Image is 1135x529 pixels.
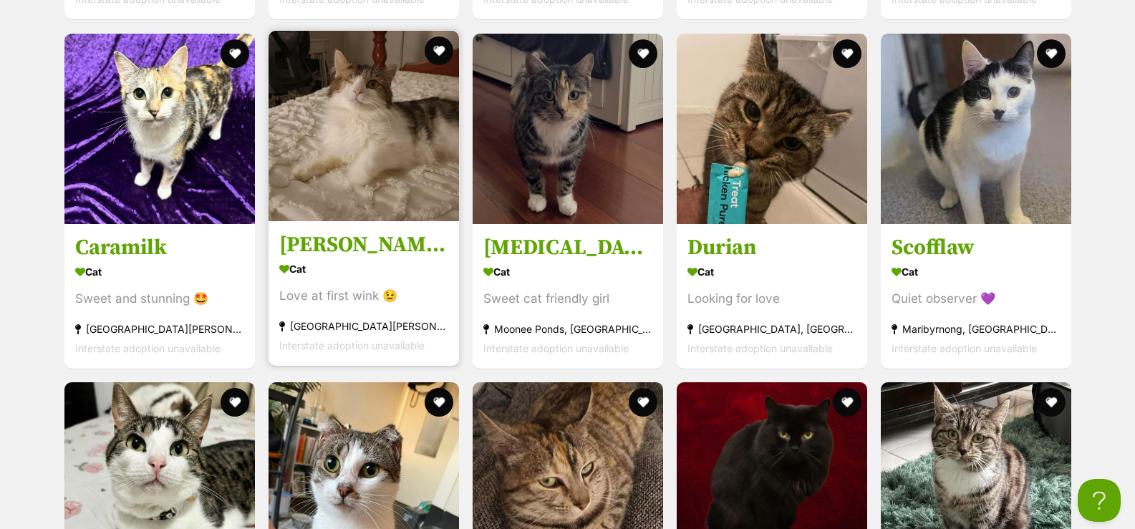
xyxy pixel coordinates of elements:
[473,223,663,369] a: [MEDICAL_DATA] Cat Sweet cat friendly girl Moonee Ponds, [GEOGRAPHIC_DATA] Interstate adoption un...
[881,34,1071,224] img: Scofflaw
[64,34,255,224] img: Caramilk
[629,39,657,68] button: favourite
[687,261,856,282] div: Cat
[833,39,861,68] button: favourite
[269,220,459,366] a: [PERSON_NAME] (Fifi) Cat Love at first wink 😉 [GEOGRAPHIC_DATA][PERSON_NAME][GEOGRAPHIC_DATA] Int...
[687,289,856,309] div: Looking for love
[75,261,244,282] div: Cat
[483,261,652,282] div: Cat
[279,286,448,306] div: Love at first wink 😉
[473,34,663,224] img: Mandible
[425,37,453,65] button: favourite
[687,319,856,339] div: [GEOGRAPHIC_DATA], [GEOGRAPHIC_DATA]
[1078,479,1121,522] iframe: Help Scout Beacon - Open
[483,289,652,309] div: Sweet cat friendly girl
[892,342,1037,354] span: Interstate adoption unavailable
[75,289,244,309] div: Sweet and stunning 🤩
[483,319,652,339] div: Moonee Ponds, [GEOGRAPHIC_DATA]
[677,34,867,224] img: Durian
[892,289,1061,309] div: Quiet observer 💜
[279,258,448,279] div: Cat
[75,234,244,261] h3: Caramilk
[269,31,459,221] img: Ferrero Rocher (Fifi)
[833,388,861,417] button: favourite
[687,342,833,354] span: Interstate adoption unavailable
[425,388,453,417] button: favourite
[892,234,1061,261] h3: Scofflaw
[221,388,249,417] button: favourite
[881,223,1071,369] a: Scofflaw Cat Quiet observer 💜 Maribyrnong, [GEOGRAPHIC_DATA] Interstate adoption unavailable favo...
[1037,388,1066,417] button: favourite
[1037,39,1066,68] button: favourite
[279,339,425,351] span: Interstate adoption unavailable
[687,234,856,261] h3: Durian
[629,388,657,417] button: favourite
[892,319,1061,339] div: Maribyrnong, [GEOGRAPHIC_DATA]
[279,231,448,258] h3: [PERSON_NAME] (Fifi)
[483,342,629,354] span: Interstate adoption unavailable
[221,39,249,68] button: favourite
[64,223,255,369] a: Caramilk Cat Sweet and stunning 🤩 [GEOGRAPHIC_DATA][PERSON_NAME][GEOGRAPHIC_DATA] Interstate adop...
[75,319,244,339] div: [GEOGRAPHIC_DATA][PERSON_NAME][GEOGRAPHIC_DATA]
[677,223,867,369] a: Durian Cat Looking for love [GEOGRAPHIC_DATA], [GEOGRAPHIC_DATA] Interstate adoption unavailable ...
[892,261,1061,282] div: Cat
[483,234,652,261] h3: [MEDICAL_DATA]
[279,316,448,336] div: [GEOGRAPHIC_DATA][PERSON_NAME][GEOGRAPHIC_DATA]
[75,342,221,354] span: Interstate adoption unavailable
